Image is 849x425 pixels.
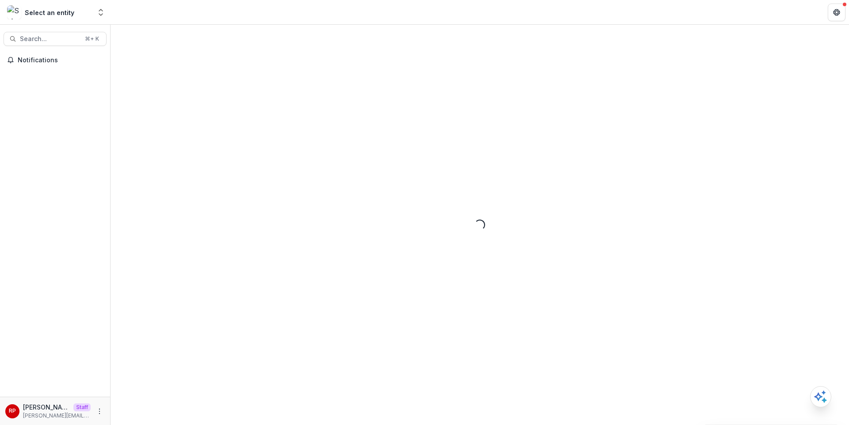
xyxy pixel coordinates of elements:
p: [PERSON_NAME][EMAIL_ADDRESS][DOMAIN_NAME] [23,412,91,420]
p: [PERSON_NAME] [23,402,70,412]
span: Search... [20,35,80,43]
button: Open entity switcher [95,4,107,21]
span: Notifications [18,57,103,64]
p: Staff [73,403,91,411]
img: Select an entity [7,5,21,19]
button: Open AI Assistant [810,386,831,407]
div: ⌘ + K [83,34,101,44]
div: Ruthwick Pathireddy [9,408,16,414]
button: Search... [4,32,107,46]
button: More [94,406,105,417]
button: Get Help [828,4,845,21]
div: Select an entity [25,8,74,17]
button: Notifications [4,53,107,67]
